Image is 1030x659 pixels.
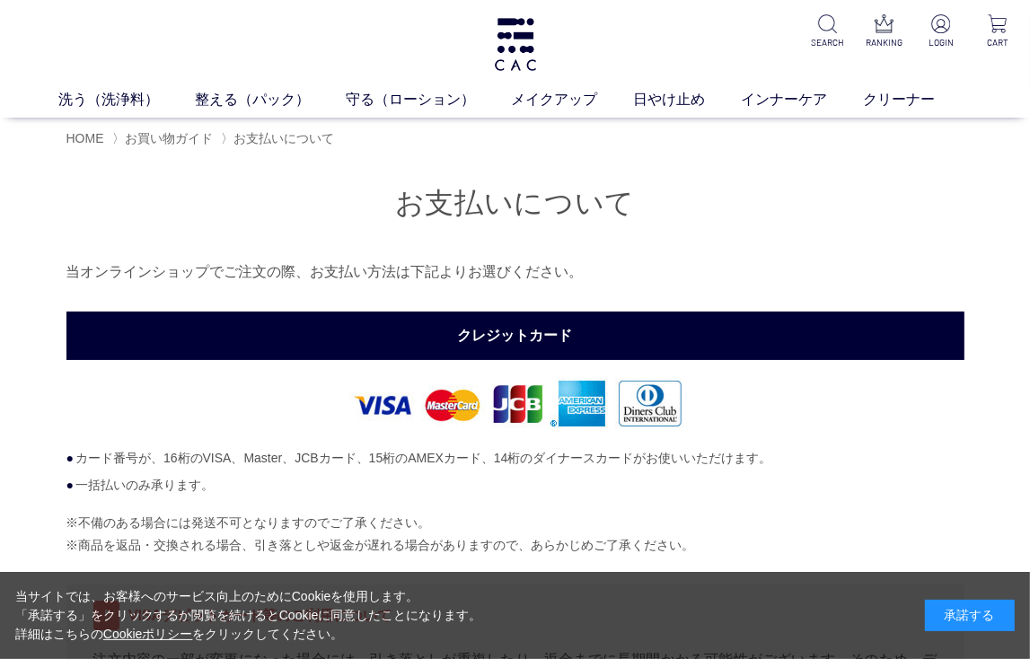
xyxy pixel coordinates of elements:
a: 洗う（洗浄料） [59,89,196,110]
a: HOME [66,131,104,145]
h1: お支払いについて [66,184,964,223]
div: 当サイトでは、お客様へのサービス向上のためにCookieを使用します。 「承諾する」をクリックするか閲覧を続けるとCookieに同意したことになります。 詳細はこちらの をクリックしてください。 [15,587,482,644]
p: RANKING [867,36,902,49]
li: 〉 [112,130,217,147]
p: 当オンラインショップでご注文の際、お支払い方法は下記よりお選びください。 [66,259,964,285]
a: CART [980,14,1016,49]
a: クリーナー [864,89,972,110]
div: 承諾する [925,600,1015,631]
a: Cookieポリシー [103,627,193,641]
h3: クレジットカード [66,312,964,359]
a: お買い物ガイド [125,131,213,145]
img: logo [492,18,539,71]
a: 守る（ローション） [347,89,512,110]
li: カード番号が、16桁のVISA、Master、JCBカード、15桁のAMEXカード、14桁のダイナースカードがお使いいただけます。 [81,449,964,467]
li: 〉 [221,130,339,147]
p: ※不備のある場合には発送不可となりますのでご了承ください。 ※商品を返品・交換される場合、引き落としや返金が遅れる場合がありますので、あらかじめご了承ください。 [66,512,964,558]
span: お支払いについて [233,131,334,145]
a: インナーケア [742,89,864,110]
p: LOGIN [923,36,959,49]
a: メイクアップ [512,89,634,110]
a: SEARCH [810,14,846,49]
a: LOGIN [923,14,959,49]
a: 整える（パック） [196,89,347,110]
p: SEARCH [810,36,846,49]
li: 一括払いのみ承ります。 [81,476,964,494]
p: CART [980,36,1016,49]
a: 日やけ止め [634,89,742,110]
a: RANKING [867,14,902,49]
